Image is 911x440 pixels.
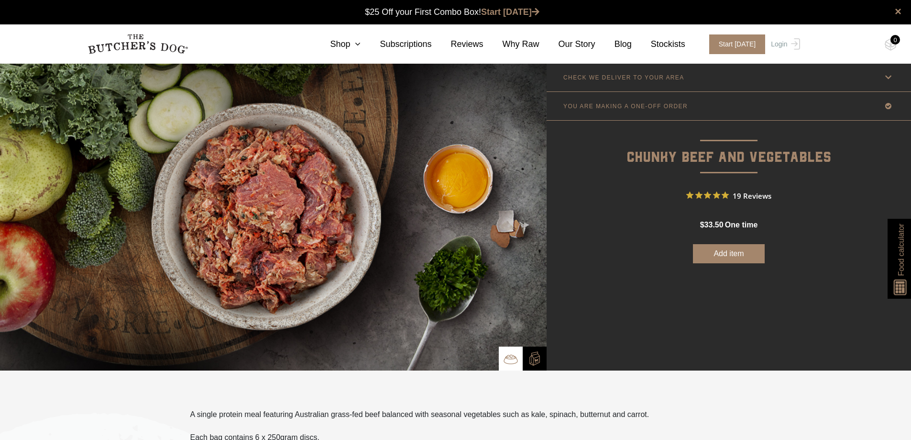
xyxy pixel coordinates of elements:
a: Our Story [539,38,595,51]
span: Food calculator [895,224,907,276]
a: CHECK WE DELIVER TO YOUR AREA [547,63,911,91]
a: Start [DATE] [481,7,539,17]
span: 19 Reviews [733,188,771,203]
img: TBD_Cart-Empty.png [885,38,897,51]
a: Blog [595,38,632,51]
a: Start [DATE] [700,34,769,54]
button: Rated 5 out of 5 stars from 19 reviews. Jump to reviews. [686,188,771,203]
span: 33.50 [704,221,724,229]
img: TBD_Build-A-Box-2.png [527,351,542,366]
button: Add item [693,244,765,263]
p: YOU ARE MAKING A ONE-OFF ORDER [563,103,688,110]
p: A single protein meal featuring Australian grass-fed beef balanced with seasonal vegetables such ... [190,409,649,420]
a: Why Raw [483,38,539,51]
a: Login [768,34,800,54]
span: one time [725,221,757,229]
span: Start [DATE] [709,34,766,54]
a: Subscriptions [361,38,431,51]
a: Stockists [632,38,685,51]
a: YOU ARE MAKING A ONE-OFF ORDER [547,92,911,120]
p: CHECK WE DELIVER TO YOUR AREA [563,74,684,81]
a: close [895,6,901,17]
a: Reviews [432,38,483,51]
img: TBD_Bowl.png [504,352,518,366]
p: Chunky Beef and Vegetables [547,121,911,169]
a: Shop [311,38,361,51]
div: 0 [890,35,900,45]
span: $ [700,221,704,229]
